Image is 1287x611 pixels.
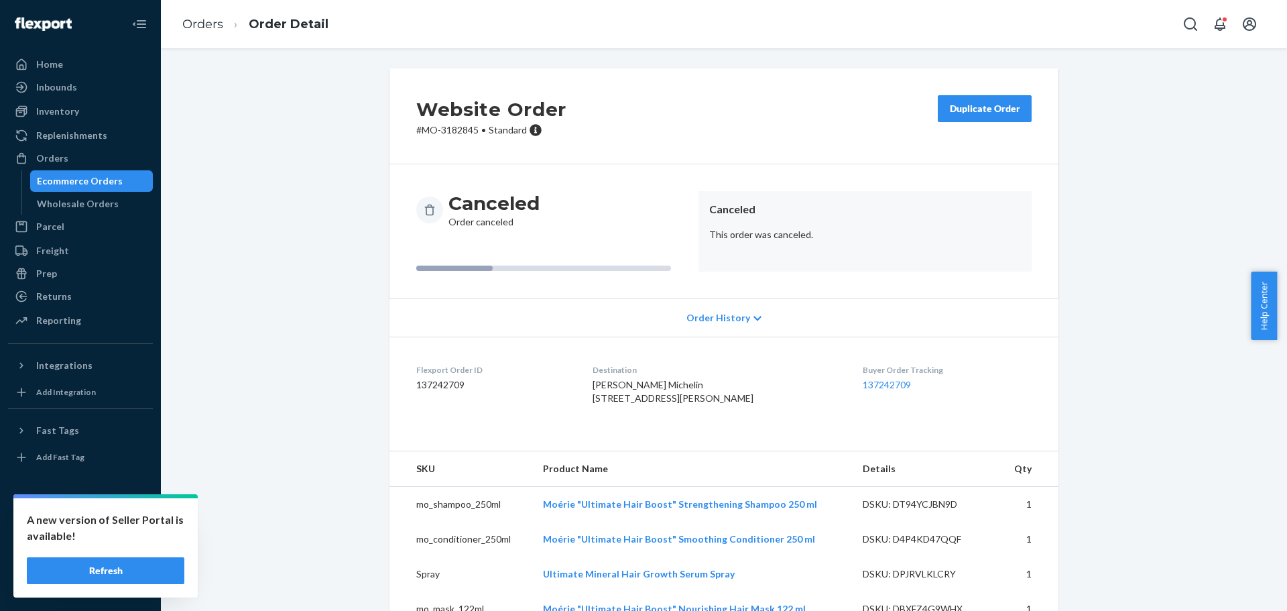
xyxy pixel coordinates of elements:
button: Help Center [1251,272,1277,340]
div: Home [36,58,63,71]
div: Integrations [36,359,93,372]
div: Wholesale Orders [37,197,119,211]
div: Add Integration [36,386,96,398]
a: Reporting [8,310,153,331]
button: Integrations [8,355,153,376]
a: Order Detail [249,17,328,32]
ol: breadcrumbs [172,5,339,44]
th: Qty [999,451,1058,487]
a: Prep [8,263,153,284]
a: Orders [182,17,223,32]
header: Canceled [709,202,1021,217]
div: Returns [36,290,72,303]
span: Standard [489,124,527,135]
div: Parcel [36,220,64,233]
td: 1 [999,487,1058,522]
h3: Canceled [448,191,540,215]
button: Open notifications [1207,11,1233,38]
a: Freight [8,240,153,262]
span: [PERSON_NAME] Michelin [STREET_ADDRESS][PERSON_NAME] [593,379,753,404]
button: Give Feedback [8,573,153,595]
td: mo_shampoo_250ml [389,487,532,522]
h2: Website Order [416,95,566,123]
div: Inventory [36,105,79,118]
div: Inbounds [36,80,77,94]
div: Duplicate Order [949,102,1020,115]
div: Orders [36,152,68,165]
th: Product Name [532,451,852,487]
a: Orders [8,148,153,169]
a: Help Center [8,551,153,572]
p: # MO-3182845 [416,123,566,137]
span: Order History [686,311,750,325]
a: Settings [8,505,153,526]
div: DSKU: DT94YCJBN9D [863,498,989,511]
div: Reporting [36,314,81,327]
a: Home [8,54,153,75]
div: Prep [36,267,57,280]
a: Moérie "Ultimate Hair Boost" Smoothing Conditioner 250 ml [543,533,815,545]
dt: Flexport Order ID [416,364,571,376]
div: Ecommerce Orders [37,174,123,188]
td: mo_conditioner_250ml [389,522,532,557]
button: Duplicate Order [938,95,1032,122]
p: This order was canceled. [709,228,1021,241]
a: Talk to Support [8,528,153,549]
a: Add Integration [8,382,153,403]
a: Ecommerce Orders [30,170,154,192]
a: Returns [8,286,153,307]
span: • [481,124,486,135]
a: Moérie "Ultimate Hair Boost" Strengthening Shampoo 250 ml [543,498,817,510]
dt: Buyer Order Tracking [863,364,1032,376]
button: Fast Tags [8,420,153,441]
a: Parcel [8,216,153,237]
div: DSKU: D4P4KD47QQF [863,533,989,546]
div: Add Fast Tag [36,451,84,463]
div: Replenishments [36,129,107,142]
dt: Destination [593,364,842,376]
th: Details [852,451,999,487]
button: Refresh [27,557,184,584]
img: Flexport logo [15,17,72,31]
td: 1 [999,522,1058,557]
a: Inventory [8,101,153,122]
button: Open account menu [1236,11,1263,38]
a: Inbounds [8,76,153,98]
div: Freight [36,244,69,258]
button: Close Navigation [126,11,153,38]
dd: 137242709 [416,378,571,392]
td: Spray [389,557,532,592]
div: Fast Tags [36,424,79,437]
td: 1 [999,557,1058,592]
div: DSKU: DPJRVLKLCRY [863,567,989,581]
button: Open Search Box [1177,11,1204,38]
a: Wholesale Orders [30,193,154,215]
a: Replenishments [8,125,153,146]
p: A new version of Seller Portal is available! [27,512,184,544]
th: SKU [389,451,532,487]
a: 137242709 [863,379,911,390]
div: Order canceled [448,191,540,229]
a: Add Fast Tag [8,447,153,468]
a: Ultimate Mineral Hair Growth Serum Spray [543,568,735,579]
